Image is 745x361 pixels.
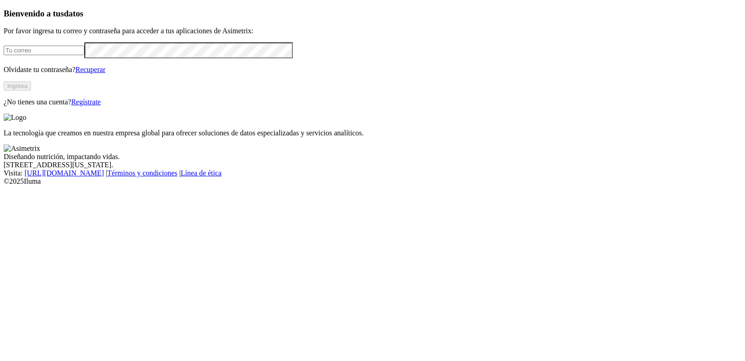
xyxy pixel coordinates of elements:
p: Por favor ingresa tu correo y contraseña para acceder a tus aplicaciones de Asimetrix: [4,27,741,35]
h3: Bienvenido a tus [4,9,741,19]
div: © 2025 Iluma [4,177,741,186]
span: datos [64,9,83,18]
a: Línea de ética [181,169,222,177]
div: [STREET_ADDRESS][US_STATE]. [4,161,741,169]
img: Asimetrix [4,144,40,153]
p: Olvidaste tu contraseña? [4,66,741,74]
a: Términos y condiciones [107,169,177,177]
div: Diseñando nutrición, impactando vidas. [4,153,741,161]
a: Recuperar [75,66,105,73]
p: ¿No tienes una cuenta? [4,98,741,106]
div: Visita : | | [4,169,741,177]
button: Ingresa [4,81,31,91]
a: Regístrate [71,98,101,106]
a: [URL][DOMAIN_NAME] [25,169,104,177]
img: Logo [4,113,26,122]
p: La tecnología que creamos en nuestra empresa global para ofrecer soluciones de datos especializad... [4,129,741,137]
input: Tu correo [4,46,84,55]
